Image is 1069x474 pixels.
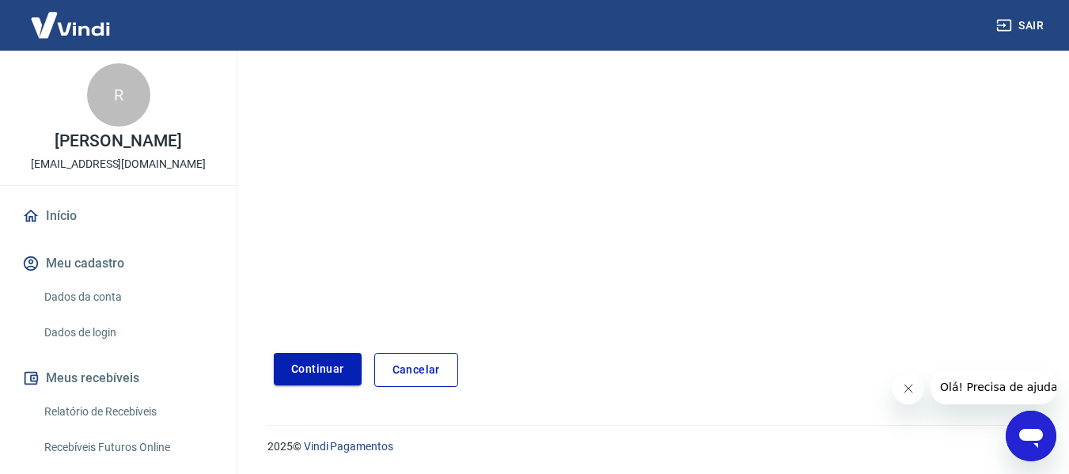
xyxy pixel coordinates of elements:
[893,373,924,404] iframe: Fechar mensagem
[38,281,218,313] a: Dados da conta
[993,11,1050,40] button: Sair
[38,317,218,349] a: Dados de login
[19,246,218,281] button: Meu cadastro
[19,361,218,396] button: Meus recebíveis
[1006,411,1056,461] iframe: Botão para abrir a janela de mensagens
[304,440,393,453] a: Vindi Pagamentos
[19,1,122,49] img: Vindi
[274,353,362,385] button: Continuar
[87,63,150,127] div: R
[55,133,181,150] p: [PERSON_NAME]
[38,396,218,428] a: Relatório de Recebíveis
[931,370,1056,404] iframe: Mensagem da empresa
[31,156,206,173] p: [EMAIL_ADDRESS][DOMAIN_NAME]
[19,199,218,233] a: Início
[267,438,1031,455] p: 2025 ©
[374,353,458,387] a: Cancelar
[38,431,218,464] a: Recebíveis Futuros Online
[9,11,133,24] span: Olá! Precisa de ajuda?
